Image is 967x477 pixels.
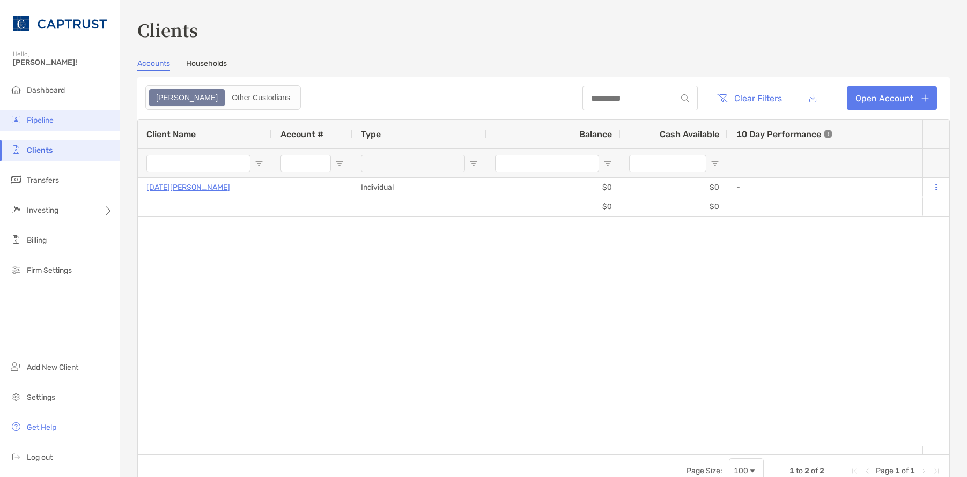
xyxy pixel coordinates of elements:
span: 1 [895,466,900,475]
span: [PERSON_NAME]! [13,58,113,67]
img: dashboard icon [10,83,23,96]
img: investing icon [10,203,23,216]
span: 1 [789,466,794,475]
span: Transfers [27,176,59,185]
div: $0 [486,197,621,216]
span: Settings [27,393,55,402]
span: of [811,466,818,475]
span: Billing [27,236,47,245]
button: Open Filter Menu [255,159,263,168]
span: Balance [579,129,612,139]
img: CAPTRUST Logo [13,4,107,43]
div: 100 [734,466,748,475]
a: Accounts [137,59,170,71]
h3: Clients [137,17,950,42]
span: Clients [27,146,53,155]
span: Client Name [146,129,196,139]
span: Firm Settings [27,266,72,275]
div: $0 [621,197,728,216]
div: Other Custodians [226,90,296,105]
div: Page Size: [687,466,722,475]
img: clients icon [10,143,23,156]
span: Type [361,129,381,139]
span: Page [876,466,894,475]
button: Clear Filters [708,86,790,110]
img: billing icon [10,233,23,246]
img: transfers icon [10,173,23,186]
span: 2 [820,466,824,475]
div: Individual [352,178,486,197]
div: segmented control [145,85,301,110]
button: Open Filter Menu [469,159,478,168]
span: Investing [27,206,58,215]
span: Pipeline [27,116,54,125]
img: settings icon [10,390,23,403]
span: Dashboard [27,86,65,95]
span: Cash Available [660,129,719,139]
span: 2 [804,466,809,475]
span: Log out [27,453,53,462]
a: [DATE][PERSON_NAME] [146,181,230,194]
img: pipeline icon [10,113,23,126]
div: Previous Page [863,467,872,475]
img: logout icon [10,450,23,463]
img: input icon [681,94,689,102]
div: First Page [850,467,859,475]
span: Get Help [27,423,56,432]
span: to [796,466,803,475]
div: Next Page [919,467,928,475]
span: Add New Client [27,363,78,372]
img: get-help icon [10,420,23,433]
button: Open Filter Menu [335,159,344,168]
div: 10 Day Performance [736,120,832,148]
div: $0 [486,178,621,197]
div: $0 [621,178,728,197]
div: Last Page [932,467,941,475]
div: Zoe [150,90,224,105]
span: of [902,466,909,475]
span: 1 [910,466,915,475]
div: - [736,178,934,196]
button: Open Filter Menu [711,159,719,168]
button: Open Filter Menu [603,159,612,168]
span: Account # [280,129,323,139]
img: firm-settings icon [10,263,23,276]
input: Cash Available Filter Input [629,155,706,172]
input: Account # Filter Input [280,155,331,172]
input: Balance Filter Input [495,155,599,172]
img: add_new_client icon [10,360,23,373]
a: Households [186,59,227,71]
input: Client Name Filter Input [146,155,250,172]
a: Open Account [847,86,937,110]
